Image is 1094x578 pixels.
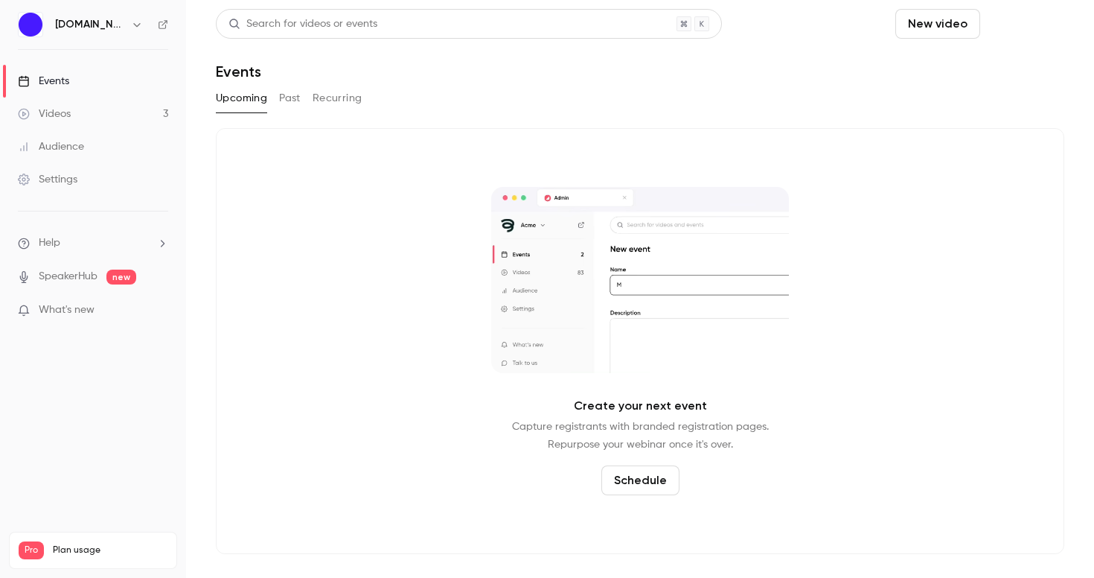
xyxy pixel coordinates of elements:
[228,16,377,32] div: Search for videos or events
[18,235,168,251] li: help-dropdown-opener
[18,74,69,89] div: Events
[216,63,261,80] h1: Events
[216,86,267,110] button: Upcoming
[601,466,679,495] button: Schedule
[55,17,125,32] h6: [DOMAIN_NAME]
[895,9,980,39] button: New video
[986,9,1064,39] button: Schedule
[279,86,301,110] button: Past
[18,172,77,187] div: Settings
[39,269,97,285] a: SpeakerHub
[39,302,95,318] span: What's new
[574,397,707,415] p: Create your next event
[39,235,60,251] span: Help
[18,107,71,121] div: Videos
[313,86,362,110] button: Recurring
[19,13,42,36] img: IMG.LY
[19,542,44,559] span: Pro
[53,544,167,556] span: Plan usage
[512,418,769,454] p: Capture registrants with branded registration pages. Repurpose your webinar once it's over.
[18,139,84,154] div: Audience
[106,270,136,285] span: new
